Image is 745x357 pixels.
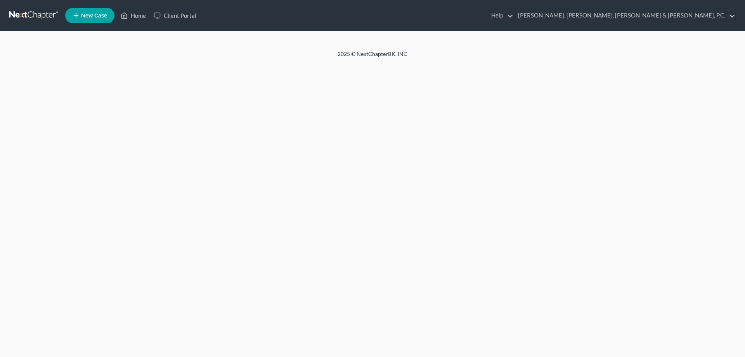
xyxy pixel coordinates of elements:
new-legal-case-button: New Case [65,8,114,23]
a: Home [117,9,150,23]
a: [PERSON_NAME], [PERSON_NAME], [PERSON_NAME] & [PERSON_NAME], P.C. [514,9,735,23]
a: Client Portal [150,9,200,23]
div: 2025 © NextChapterBK, INC [151,50,594,64]
a: Help [487,9,513,23]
